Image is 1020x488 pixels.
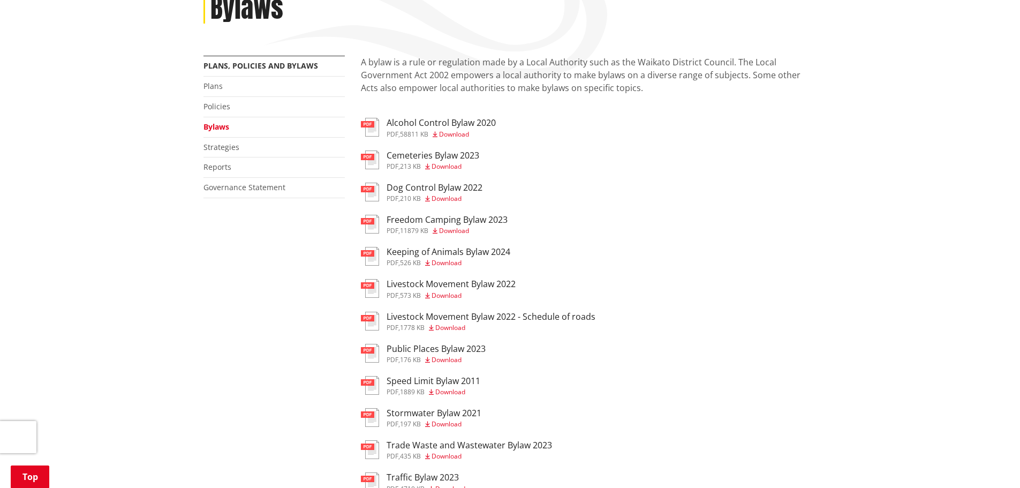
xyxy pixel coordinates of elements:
[387,151,479,161] h3: Cemeteries Bylaw 2023
[387,452,398,461] span: pdf
[387,408,481,418] h3: Stormwater Bylaw 2021
[387,291,398,300] span: pdf
[432,419,462,429] span: Download
[361,344,379,363] img: document-pdf.svg
[387,228,508,234] div: ,
[361,215,379,234] img: document-pdf.svg
[387,226,398,235] span: pdf
[387,387,398,396] span: pdf
[387,131,496,138] div: ,
[400,291,421,300] span: 573 KB
[361,440,552,460] a: Trade Waste and Wastewater Bylaw 2023 pdf,435 KB Download
[387,279,516,289] h3: Livestock Movement Bylaw 2022
[432,162,462,171] span: Download
[387,421,481,427] div: ,
[400,323,425,332] span: 1778 KB
[387,258,398,267] span: pdf
[387,247,510,257] h3: Keeping of Animals Bylaw 2024
[400,226,428,235] span: 11879 KB
[361,408,481,427] a: Stormwater Bylaw 2021 pdf,197 KB Download
[387,163,479,170] div: ,
[361,118,379,137] img: document-pdf.svg
[971,443,1009,482] iframe: Messenger Launcher
[387,440,552,451] h3: Trade Waste and Wastewater Bylaw 2023
[361,118,496,137] a: Alcohol Control Bylaw 2020 pdf,58811 KB Download
[435,323,465,332] span: Download
[361,376,379,395] img: document-pdf.svg
[400,452,421,461] span: 435 KB
[203,142,239,152] a: Strategies
[361,312,379,331] img: document-pdf.svg
[361,183,482,202] a: Dog Control Bylaw 2022 pdf,210 KB Download
[361,279,379,298] img: document-pdf.svg
[400,130,428,139] span: 58811 KB
[203,122,229,132] a: Bylaws
[361,247,379,266] img: document-pdf.svg
[203,182,285,192] a: Governance Statement
[361,279,516,298] a: Livestock Movement Bylaw 2022 pdf,573 KB Download
[387,130,398,139] span: pdf
[387,355,398,364] span: pdf
[387,419,398,429] span: pdf
[400,355,421,364] span: 176 KB
[400,194,421,203] span: 210 KB
[361,151,379,169] img: document-pdf.svg
[387,323,398,332] span: pdf
[400,419,421,429] span: 197 KB
[361,376,480,395] a: Speed Limit Bylaw 2011 pdf,1889 KB Download
[439,130,469,139] span: Download
[400,258,421,267] span: 526 KB
[387,183,482,193] h3: Dog Control Bylaw 2022
[361,312,595,331] a: Livestock Movement Bylaw 2022 - Schedule of roads pdf,1778 KB Download
[387,162,398,171] span: pdf
[203,81,223,91] a: Plans
[203,61,318,71] a: Plans, policies and bylaws
[361,56,817,107] p: A bylaw is a rule or regulation made by a Local Authority such as the Waikato District Council. T...
[361,440,379,459] img: document-pdf.svg
[387,292,516,299] div: ,
[435,387,465,396] span: Download
[432,355,462,364] span: Download
[387,357,486,363] div: ,
[361,408,379,427] img: document-pdf.svg
[387,472,465,483] h3: Traffic Bylaw 2023
[387,312,595,322] h3: Livestock Movement Bylaw 2022 - Schedule of roads
[400,162,421,171] span: 213 KB
[387,118,496,128] h3: Alcohol Control Bylaw 2020
[387,344,486,354] h3: Public Places Bylaw 2023
[387,196,482,202] div: ,
[432,194,462,203] span: Download
[439,226,469,235] span: Download
[361,183,379,201] img: document-pdf.svg
[11,466,49,488] a: Top
[361,151,479,170] a: Cemeteries Bylaw 2023 pdf,213 KB Download
[387,453,552,460] div: ,
[432,258,462,267] span: Download
[387,389,480,395] div: ,
[387,260,510,266] div: ,
[203,162,231,172] a: Reports
[203,101,230,111] a: Policies
[361,247,510,266] a: Keeping of Animals Bylaw 2024 pdf,526 KB Download
[400,387,425,396] span: 1889 KB
[387,325,595,331] div: ,
[361,344,486,363] a: Public Places Bylaw 2023 pdf,176 KB Download
[432,452,462,461] span: Download
[387,376,480,386] h3: Speed Limit Bylaw 2011
[387,215,508,225] h3: Freedom Camping Bylaw 2023
[361,215,508,234] a: Freedom Camping Bylaw 2023 pdf,11879 KB Download
[387,194,398,203] span: pdf
[432,291,462,300] span: Download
